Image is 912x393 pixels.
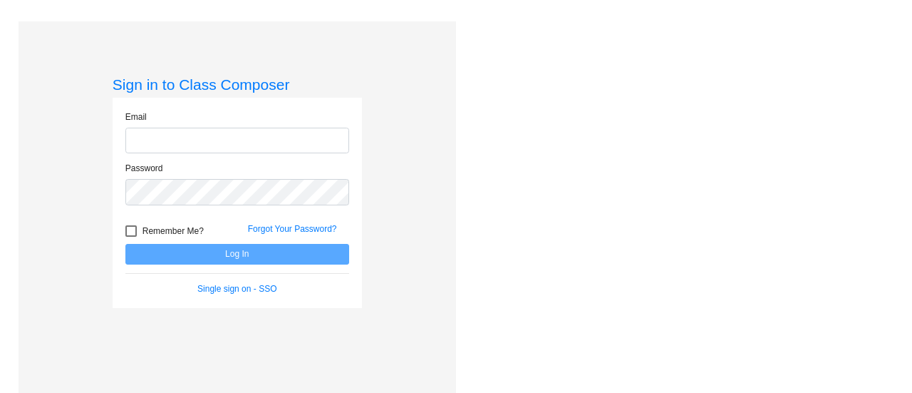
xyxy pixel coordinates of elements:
label: Password [125,162,163,175]
a: Single sign on - SSO [197,284,276,294]
a: Forgot Your Password? [248,224,337,234]
h3: Sign in to Class Composer [113,76,362,93]
button: Log In [125,244,349,265]
span: Remember Me? [142,223,204,240]
label: Email [125,111,147,123]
